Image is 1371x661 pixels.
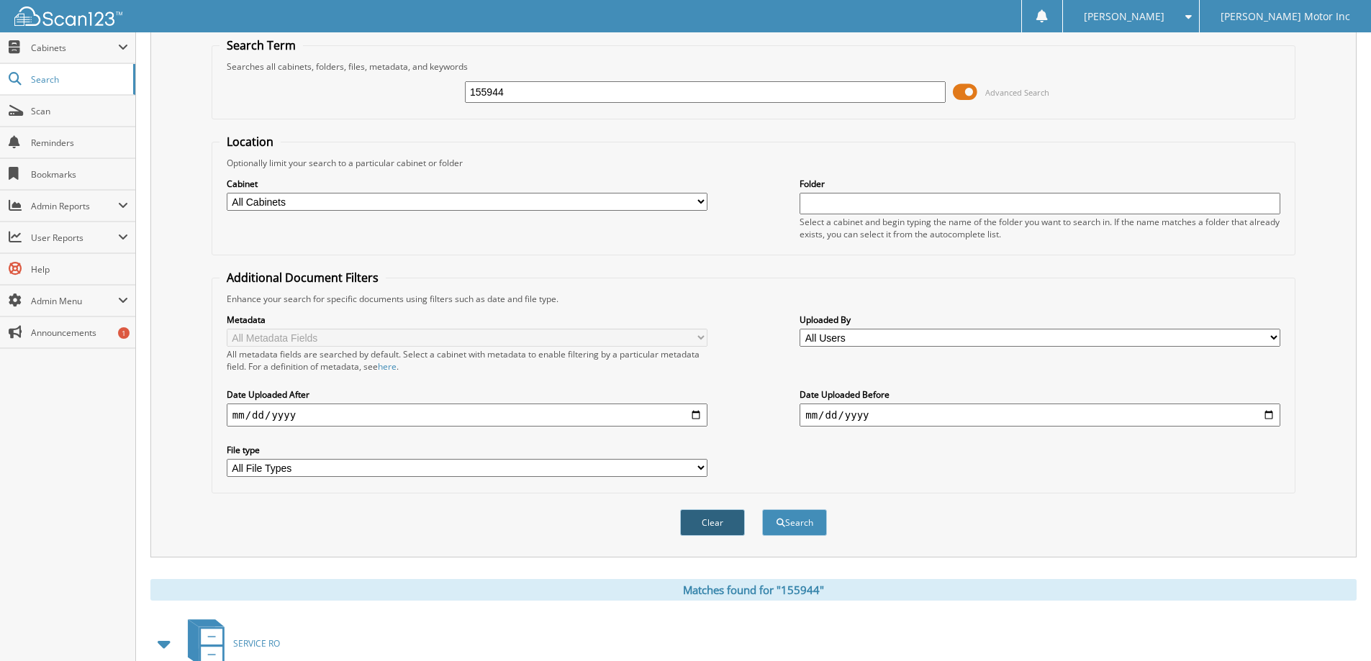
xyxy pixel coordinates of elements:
[220,134,281,150] legend: Location
[31,295,118,307] span: Admin Menu
[31,327,128,339] span: Announcements
[31,263,128,275] span: Help
[31,73,126,86] span: Search
[220,37,303,53] legend: Search Term
[762,509,827,536] button: Search
[31,42,118,54] span: Cabinets
[227,348,707,373] div: All metadata fields are searched by default. Select a cabinet with metadata to enable filtering b...
[14,6,122,26] img: scan123-logo-white.svg
[1221,12,1350,21] span: [PERSON_NAME] Motor Inc
[227,178,707,190] label: Cabinet
[118,327,130,339] div: 1
[220,270,386,286] legend: Additional Document Filters
[220,60,1288,73] div: Searches all cabinets, folders, files, metadata, and keywords
[227,404,707,427] input: start
[31,168,128,181] span: Bookmarks
[31,105,128,117] span: Scan
[985,87,1049,98] span: Advanced Search
[800,388,1280,401] label: Date Uploaded Before
[227,314,707,326] label: Metadata
[31,200,118,212] span: Admin Reports
[227,444,707,456] label: File type
[1084,12,1164,21] span: [PERSON_NAME]
[220,293,1288,305] div: Enhance your search for specific documents using filters such as date and file type.
[220,157,1288,169] div: Optionally limit your search to a particular cabinet or folder
[150,579,1357,601] div: Matches found for "155944"
[680,509,745,536] button: Clear
[31,232,118,244] span: User Reports
[800,178,1280,190] label: Folder
[800,314,1280,326] label: Uploaded By
[378,360,397,373] a: here
[31,137,128,149] span: Reminders
[800,404,1280,427] input: end
[800,216,1280,240] div: Select a cabinet and begin typing the name of the folder you want to search in. If the name match...
[233,637,280,649] span: SERVICE RO
[227,388,707,401] label: Date Uploaded After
